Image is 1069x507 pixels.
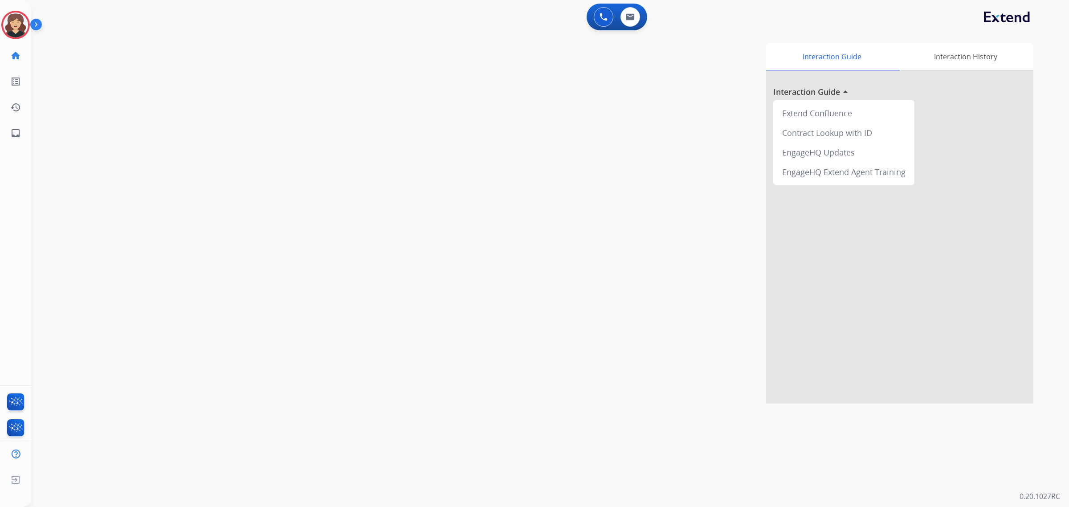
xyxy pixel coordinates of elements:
mat-icon: list_alt [10,76,21,87]
mat-icon: home [10,50,21,61]
div: Extend Confluence [777,103,911,123]
img: avatar [3,12,28,37]
div: Interaction History [898,43,1033,70]
div: Interaction Guide [766,43,898,70]
div: Contract Lookup with ID [777,123,911,143]
mat-icon: inbox [10,128,21,139]
div: EngageHQ Extend Agent Training [777,162,911,182]
div: EngageHQ Updates [777,143,911,162]
mat-icon: history [10,102,21,113]
p: 0.20.1027RC [1020,491,1060,502]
